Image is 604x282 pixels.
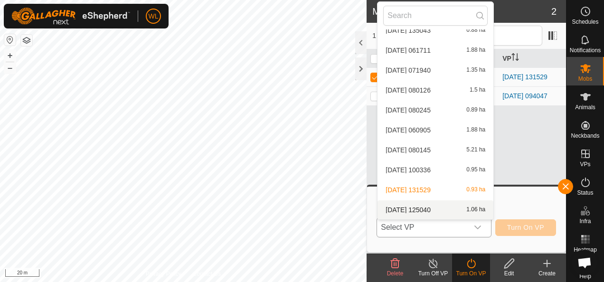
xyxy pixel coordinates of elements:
span: Neckbands [571,133,599,139]
li: 2025-08-30 125040 [377,200,493,219]
li: 2025-08-28 131529 [377,180,493,199]
span: 0.88 ha [466,27,485,34]
span: [DATE] 135043 [386,27,431,34]
button: Turn On VP [495,219,556,236]
span: VPs [580,161,590,167]
span: [DATE] 060905 [386,127,431,133]
span: 1.35 ha [466,67,485,74]
span: 0.95 ha [466,167,485,173]
button: + [4,50,16,61]
span: Mobs [578,76,592,82]
span: 1.5 ha [470,87,485,94]
span: [DATE] 131529 [386,187,431,193]
a: Open chat [572,250,597,275]
button: Reset Map [4,34,16,46]
li: 2025-08-19 061711 [377,41,493,60]
span: Help [579,273,591,279]
span: Schedules [572,19,598,25]
span: 2 [551,4,557,19]
span: Select VP [377,218,468,237]
span: Infra [579,218,591,224]
span: Delete [387,270,404,277]
div: Create [528,269,566,278]
a: Privacy Policy [146,270,181,278]
p-sorticon: Activate to sort [511,55,519,62]
span: Animals [575,104,595,110]
span: 0.93 ha [466,187,485,193]
div: Turn On VP [452,269,490,278]
li: 2025-08-25 060905 [377,121,493,140]
input: Search [383,6,488,26]
span: 0.89 ha [466,107,485,113]
li: 2025-08-28 080145 [377,141,493,160]
li: 2025-08-23 080126 [377,81,493,100]
li: 2025-08-21 071940 [377,61,493,80]
th: VP [499,49,566,68]
span: [DATE] 080126 [386,87,431,94]
span: [DATE] 100336 [386,167,431,173]
button: – [4,62,16,74]
span: [DATE] 080245 [386,107,431,113]
span: [DATE] 125040 [386,207,431,213]
span: Turn On VP [507,224,544,231]
span: [DATE] 080145 [386,147,431,153]
div: Edit [490,269,528,278]
a: [DATE] 094047 [502,92,547,100]
span: [DATE] 071940 [386,67,431,74]
li: 2025-08-17 135043 [377,21,493,40]
div: Turn Off VP [414,269,452,278]
h2: Mobs [372,6,551,17]
span: 5.21 ha [466,147,485,153]
span: 1.88 ha [466,47,485,54]
span: [DATE] 061711 [386,47,431,54]
span: WL [149,11,159,21]
span: Status [577,190,593,196]
span: 1.88 ha [466,127,485,133]
span: Notifications [570,47,601,53]
a: Contact Us [193,270,221,278]
img: Gallagher Logo [11,8,130,25]
li: 2025-08-23 080245 [377,101,493,120]
span: Heatmap [574,247,597,253]
span: 1 selected [372,31,427,41]
div: dropdown trigger [468,218,487,237]
a: [DATE] 131529 [502,73,547,81]
span: 1.06 ha [466,207,485,213]
button: Map Layers [21,35,32,46]
li: 2025-08-28 100336 [377,160,493,179]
